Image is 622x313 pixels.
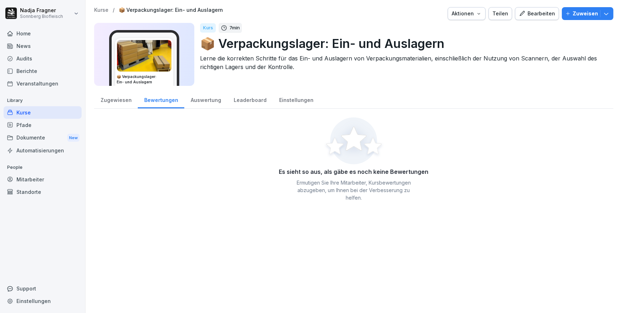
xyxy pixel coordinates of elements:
a: Leaderboard [227,90,273,108]
a: Berichte [4,65,82,77]
a: Mitarbeiter [4,173,82,186]
p: Lerne die korrekten Schritte für das Ein- und Auslagern von Verpackungsmaterialien, einschließlic... [200,54,608,71]
div: Bearbeiten [519,10,555,18]
img: g1mf2oopp3hpfy5j4nli41fj.png [117,40,171,72]
div: New [67,134,79,142]
div: Dokumente [4,131,82,145]
a: Automatisierungen [4,144,82,157]
a: Einstellungen [4,295,82,307]
a: Einstellungen [273,90,320,108]
a: News [4,40,82,52]
button: Zuweisen [562,7,613,20]
p: Zuweisen [573,10,598,18]
p: 📦 Verpackungslager: Ein- und Auslagern [200,34,608,53]
div: Kurs [200,23,216,33]
button: Bearbeiten [515,7,559,20]
a: Veranstaltungen [4,77,82,90]
img: empty-rating-illustration.svg [324,117,384,165]
div: Support [4,282,82,295]
div: Teilen [492,10,508,18]
h3: 📦 Verpackungslager: Ein- und Auslagern [117,74,172,85]
p: 7 min [229,24,240,31]
a: DokumenteNew [4,131,82,145]
p: Library [4,95,82,106]
div: Ermutigen Sie Ihre Mitarbeiter, Kursbewertungen abzugeben, um Ihnen bei der Verbesserung zu helfen. [291,179,417,201]
button: Teilen [489,7,512,20]
a: Home [4,27,82,40]
a: 📦 Verpackungslager: Ein- und Auslagern [119,7,223,13]
a: Kurse [4,106,82,119]
a: Pfade [4,119,82,131]
p: Sonnberg Biofleisch [20,14,63,19]
div: Es sieht so aus, als gäbe es noch keine Bewertungen [279,167,429,176]
p: Nadja Fragner [20,8,63,14]
a: Kurse [94,7,108,13]
p: / [113,7,115,13]
a: Audits [4,52,82,65]
a: Bewertungen [138,90,184,108]
p: People [4,162,82,173]
a: Auswertung [184,90,227,108]
div: Aktionen [452,10,482,18]
button: Aktionen [448,7,486,20]
a: Standorte [4,186,82,198]
a: Zugewiesen [94,90,138,108]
